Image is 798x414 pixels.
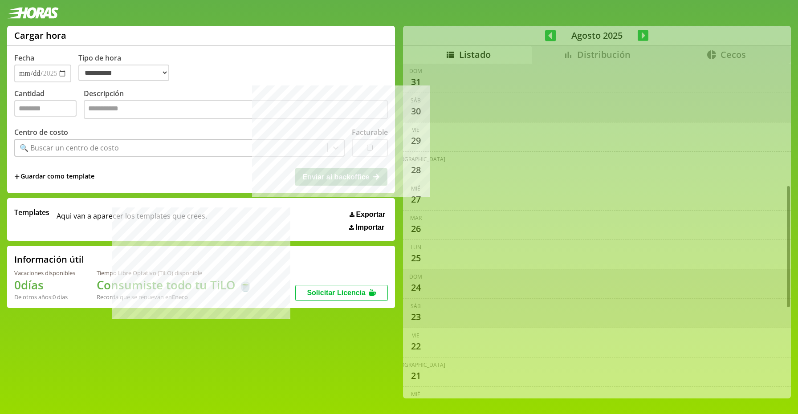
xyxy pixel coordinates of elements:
[84,89,388,121] label: Descripción
[7,7,59,19] img: logotipo
[14,269,75,277] div: Vacaciones disponibles
[347,210,388,219] button: Exportar
[14,89,84,121] label: Cantidad
[14,29,66,41] h1: Cargar hora
[14,127,68,137] label: Centro de costo
[355,223,384,231] span: Importar
[14,100,77,117] input: Cantidad
[14,207,49,217] span: Templates
[307,289,366,296] span: Solicitar Licencia
[356,211,385,219] span: Exportar
[14,253,84,265] h2: Información útil
[97,269,252,277] div: Tiempo Libre Optativo (TiLO) disponible
[97,277,252,293] h1: Consumiste todo tu TiLO 🍵
[14,172,94,182] span: +Guardar como template
[14,172,20,182] span: +
[84,100,388,119] textarea: Descripción
[20,143,119,153] div: 🔍 Buscar un centro de costo
[78,53,176,82] label: Tipo de hora
[352,127,388,137] label: Facturable
[14,53,34,63] label: Fecha
[97,293,252,301] div: Recordá que se renuevan en
[57,207,207,231] span: Aqui van a aparecer los templates que crees.
[14,293,75,301] div: De otros años: 0 días
[295,285,388,301] button: Solicitar Licencia
[14,277,75,293] h1: 0 días
[78,65,169,81] select: Tipo de hora
[172,293,188,301] b: Enero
